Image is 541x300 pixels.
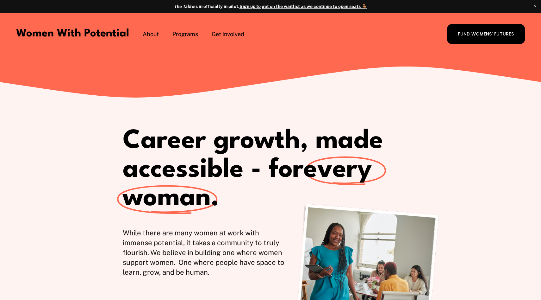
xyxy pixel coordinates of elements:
em: The Table [174,4,194,9]
a: FUND WOMENS' FUTURES [447,24,525,44]
span: Programs [172,30,198,38]
a: folder dropdown [212,29,244,39]
span: About [143,30,159,38]
span: Get Involved [212,30,244,38]
p: While there are many women at work with immense potential, it takes a community to truly flourish... [123,228,290,277]
a: folder dropdown [143,29,159,39]
h1: Career growth, made accessible - for . [123,127,461,213]
a: Women With Potential [16,28,129,39]
strong: is in officially in pilot. [174,4,239,9]
a: Sign up to get on the waitlist as we continue to open seats 🪑 [239,4,367,9]
a: folder dropdown [172,29,198,39]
